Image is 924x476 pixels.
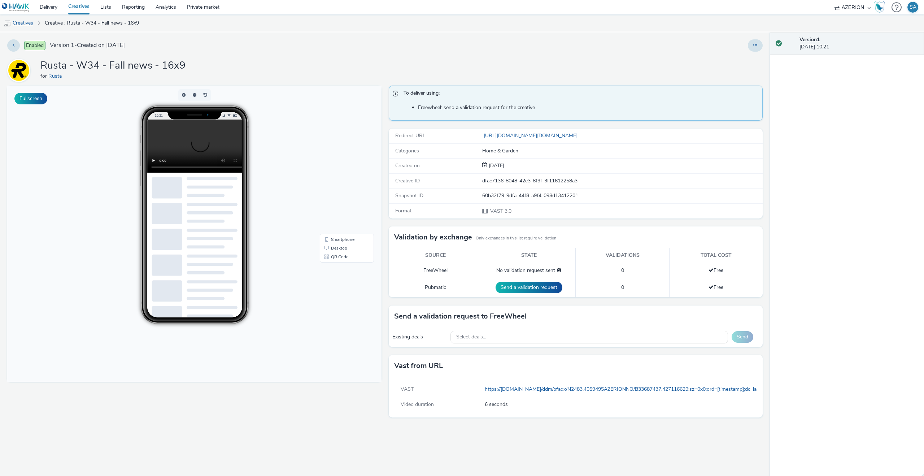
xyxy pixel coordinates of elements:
[395,207,411,214] span: Format
[314,158,365,167] li: Desktop
[404,90,755,99] span: To deliver using:
[2,3,30,12] img: undefined Logo
[418,104,759,111] li: Freewheel: send a validation request for the creative
[401,386,414,393] span: VAST
[394,360,443,371] h3: Vast from URL
[24,41,45,50] span: Enabled
[489,208,511,215] span: VAST 3.0
[147,28,155,32] span: 10:21
[709,267,723,274] span: Free
[799,36,820,43] strong: Version 1
[709,284,723,291] span: Free
[389,263,482,278] td: FreeWheel
[395,192,423,199] span: Snapshot ID
[476,235,556,241] small: Only exchanges in this list require validation
[389,278,482,297] td: Pubmatic
[324,169,341,173] span: QR Code
[401,401,434,408] span: Video duration
[40,59,186,73] h1: Rusta - W34 - Fall news - 16x9
[394,311,527,322] h3: Send a validation request to FreeWheel
[314,150,365,158] li: Smartphone
[48,73,65,79] a: Rusta
[314,167,365,176] li: QR Code
[324,152,347,156] span: Smartphone
[874,1,885,13] img: Hawk Academy
[799,36,918,51] div: [DATE] 10:21
[395,132,426,139] span: Redirect URL
[389,248,482,263] th: Source
[576,248,669,263] th: Validations
[41,14,143,32] a: Creative : Rusta - W34 - Fall news - 16x9
[486,267,572,274] div: No validation request sent
[732,331,753,343] button: Send
[40,73,48,79] span: for
[874,1,888,13] a: Hawk Academy
[487,162,504,169] span: [DATE]
[669,248,763,263] th: Total cost
[324,160,340,165] span: Desktop
[394,232,472,243] h3: Validation by exchange
[482,192,762,199] div: 60b32f79-9dfa-44f8-a9f4-098d13412201
[482,248,576,263] th: State
[8,60,29,81] img: Rusta
[14,93,47,104] button: Fullscreen
[7,67,33,74] a: Rusta
[482,177,762,185] div: dfac7136-8048-42e3-8f9f-3f11612258a3
[621,284,624,291] span: 0
[50,41,125,49] span: Version 1 - Created on [DATE]
[496,282,562,293] button: Send a validation request
[621,267,624,274] span: 0
[392,333,447,341] div: Existing deals
[485,401,755,408] span: 6 seconds
[395,162,420,169] span: Created on
[487,162,504,169] div: Creation 18 August 2025, 10:21
[395,147,419,154] span: Categories
[482,132,580,139] a: [URL][DOMAIN_NAME][DOMAIN_NAME]
[456,334,486,340] span: Select deals...
[4,20,11,27] img: mobile
[482,147,762,155] div: Home & Garden
[395,177,420,184] span: Creative ID
[557,267,561,274] div: Please select a deal below and click on Send to send a validation request to FreeWheel.
[910,2,916,13] div: SA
